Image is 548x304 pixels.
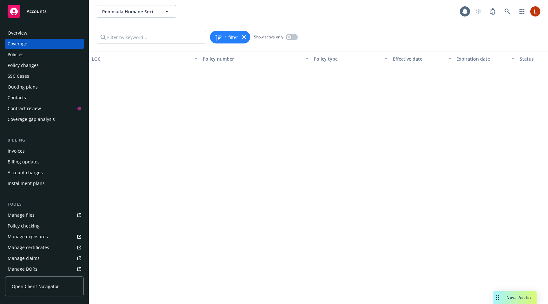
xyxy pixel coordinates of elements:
a: Contract review [5,103,84,114]
div: Expiration date [456,56,508,62]
div: Quoting plans [8,82,38,92]
button: LOC [89,51,200,66]
button: Policy number [200,51,311,66]
div: Billing updates [8,157,40,167]
div: Policy number [203,56,302,62]
a: Overview [5,28,84,38]
div: Installment plans [8,178,45,188]
a: Account charges [5,168,84,178]
button: Peninsula Humane Society & SPCA [97,5,176,18]
div: Overview [8,28,27,38]
a: Policy changes [5,60,84,70]
a: Contacts [5,93,84,103]
div: Account charges [8,168,43,178]
span: Peninsula Humane Society & SPCA [102,8,157,15]
button: Policy type [311,51,390,66]
div: LOC [92,56,191,62]
div: SSC Cases [8,71,29,81]
span: Nova Assist [506,295,532,300]
a: Installment plans [5,178,84,188]
div: Manage certificates [8,242,49,253]
div: Manage exposures [8,232,48,242]
div: Policy type [314,56,381,62]
a: Coverage gap analysis [5,114,84,124]
a: Billing updates [5,157,84,167]
input: Filter by keyword... [97,31,206,43]
span: Accounts [27,9,47,14]
div: Invoices [8,146,25,156]
div: Policy checking [8,221,40,231]
a: Switch app [516,5,528,18]
a: Start snowing [472,5,485,18]
a: Manage files [5,210,84,220]
a: Manage claims [5,253,84,263]
a: Report a Bug [486,5,499,18]
a: Search [501,5,514,18]
div: Tools [5,201,84,208]
span: 1 filter [225,34,238,41]
div: Manage BORs [8,264,37,274]
a: Policy checking [5,221,84,231]
a: Policies [5,50,84,60]
button: Effective date [390,51,454,66]
a: Coverage [5,39,84,49]
div: Manage claims [8,253,40,263]
div: Billing [5,137,84,143]
div: Policy changes [8,60,39,70]
div: Policies [8,50,23,60]
a: Accounts [5,3,84,20]
div: Coverage gap analysis [8,114,55,124]
div: Contract review [8,103,41,114]
a: Invoices [5,146,84,156]
div: Coverage [8,39,27,49]
a: Manage BORs [5,264,84,274]
a: SSC Cases [5,71,84,81]
a: Quoting plans [5,82,84,92]
div: Contacts [8,93,26,103]
div: Drag to move [493,291,501,304]
img: photo [530,6,540,17]
button: Nova Assist [493,291,537,304]
a: Manage exposures [5,232,84,242]
span: Show active only [254,34,283,40]
span: Open Client Navigator [12,283,59,290]
a: Manage certificates [5,242,84,253]
button: Expiration date [454,51,517,66]
div: Manage files [8,210,35,220]
div: Effective date [393,56,444,62]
